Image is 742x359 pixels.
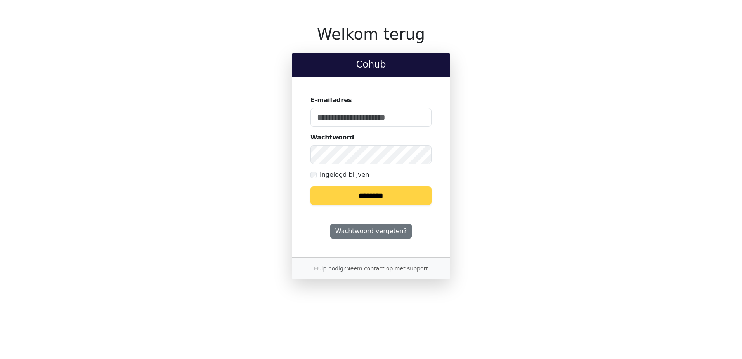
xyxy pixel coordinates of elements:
label: Ingelogd blijven [320,170,369,179]
h2: Cohub [298,59,444,70]
a: Neem contact op met support [346,265,428,272]
label: E-mailadres [310,96,352,105]
h1: Welkom terug [292,25,450,44]
small: Hulp nodig? [314,265,428,272]
label: Wachtwoord [310,133,354,142]
a: Wachtwoord vergeten? [330,224,412,239]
